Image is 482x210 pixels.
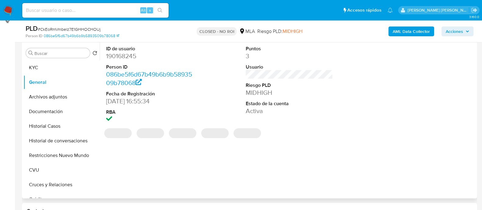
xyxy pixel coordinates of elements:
span: Alt [141,7,146,13]
button: Archivos adjuntos [23,90,100,104]
button: Historial de conversaciones [23,133,100,148]
dt: Estado de la cuenta [246,100,333,107]
button: Cruces y Relaciones [23,177,100,192]
a: Notificaciones [387,8,393,13]
dd: Activa [246,107,333,115]
button: General [23,75,100,90]
dt: Usuario [246,64,333,70]
span: ‌ [137,128,164,138]
button: Buscar [28,51,33,55]
span: s [149,7,151,13]
p: CLOSED - NO ROI [197,27,237,36]
dt: Fecha de Registración [106,91,193,97]
span: # CkEoRmVmbelz7E1GHHOCHOUj [38,26,101,32]
span: 3.160.0 [469,14,479,19]
dt: Riesgo PLD [246,82,333,89]
button: Volver al orden por defecto [92,51,97,57]
a: Salir [471,7,477,13]
p: emmanuel.vitiello@mercadolibre.com [408,7,469,13]
dd: 190168245 [106,52,193,60]
button: search-icon [154,6,166,15]
button: KYC [23,60,100,75]
button: Créditos [23,192,100,207]
button: Historial Casos [23,119,100,133]
b: PLD [26,23,38,33]
button: AML Data Collector [388,27,434,36]
span: Acciones [446,27,463,36]
input: Buscar usuario o caso... [22,6,169,14]
span: ‌ [104,128,132,138]
button: Documentación [23,104,100,119]
dt: RBA [106,109,193,116]
span: ‌ [234,128,261,138]
a: 086be5f6d67b49b6b9b5893509b78068 [106,70,192,87]
input: Buscar [34,51,87,56]
dt: Puntos [246,45,333,52]
button: Restricciones Nuevo Mundo [23,148,100,163]
a: 086be5f6d67b49b6b9b5893509b78068 [44,33,119,39]
span: MIDHIGH [282,28,302,35]
dd: MIDHIGH [246,88,333,97]
button: Acciones [441,27,473,36]
span: Riesgo PLD: [257,28,302,35]
span: ‌ [201,128,229,138]
dt: ID de usuario [106,45,193,52]
div: MLA [239,28,255,35]
b: AML Data Collector [393,27,430,36]
dd: [DATE] 16:55:34 [106,97,193,105]
dd: 3 [246,52,333,60]
span: ‌ [169,128,196,138]
b: Person ID [26,33,42,39]
span: Accesos rápidos [347,7,381,13]
button: CVU [23,163,100,177]
dt: Person ID [106,64,193,70]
